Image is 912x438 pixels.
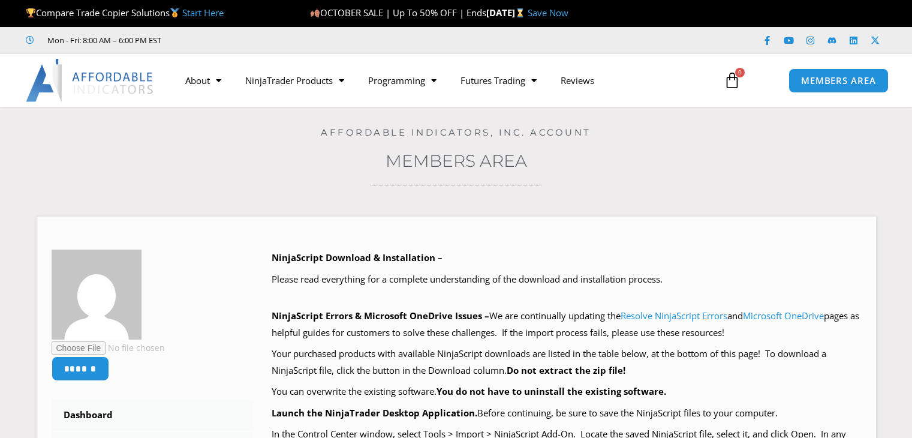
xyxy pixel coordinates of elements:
[449,67,549,94] a: Futures Trading
[743,310,824,322] a: Microsoft OneDrive
[321,127,591,138] a: Affordable Indicators, Inc. Account
[272,251,443,263] b: NinjaScript Download & Installation –
[788,68,889,93] a: MEMBERS AREA
[706,63,759,98] a: 0
[272,346,861,379] p: Your purchased products with available NinjaScript downloads are listed in the table below, at th...
[272,405,861,422] p: Before continuing, be sure to save the NinjaScript files to your computer.
[52,400,254,431] a: Dashboard
[549,67,606,94] a: Reviews
[272,308,861,341] p: We are continually updating the and pages as helpful guides for customers to solve these challeng...
[272,407,477,419] b: Launch the NinjaTrader Desktop Application.
[310,7,486,19] span: OCTOBER SALE | Up To 50% OFF | Ends
[272,271,861,288] p: Please read everything for a complete understanding of the download and installation process.
[272,383,861,400] p: You can overwrite the existing software.
[233,67,356,94] a: NinjaTrader Products
[386,151,527,171] a: Members Area
[173,67,712,94] nav: Menu
[26,59,155,102] img: LogoAI | Affordable Indicators – NinjaTrader
[178,34,358,46] iframe: Customer reviews powered by Trustpilot
[516,8,525,17] img: ⌛
[173,67,233,94] a: About
[311,8,320,17] img: 🍂
[272,310,489,322] b: NinjaScript Errors & Microsoft OneDrive Issues –
[486,7,528,19] strong: [DATE]
[528,7,568,19] a: Save Now
[26,7,224,19] span: Compare Trade Copier Solutions
[170,8,179,17] img: 🥇
[735,68,745,77] span: 0
[507,364,625,376] b: Do not extract the zip file!
[182,7,224,19] a: Start Here
[801,76,876,85] span: MEMBERS AREA
[356,67,449,94] a: Programming
[52,250,142,340] img: 5205edea5f9617a8b0410014fa8c39e6e66c4c638f708a720086aa04372f9583
[44,33,161,47] span: Mon - Fri: 8:00 AM – 6:00 PM EST
[437,385,666,397] b: You do not have to uninstall the existing software.
[621,310,727,322] a: Resolve NinjaScript Errors
[26,8,35,17] img: 🏆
